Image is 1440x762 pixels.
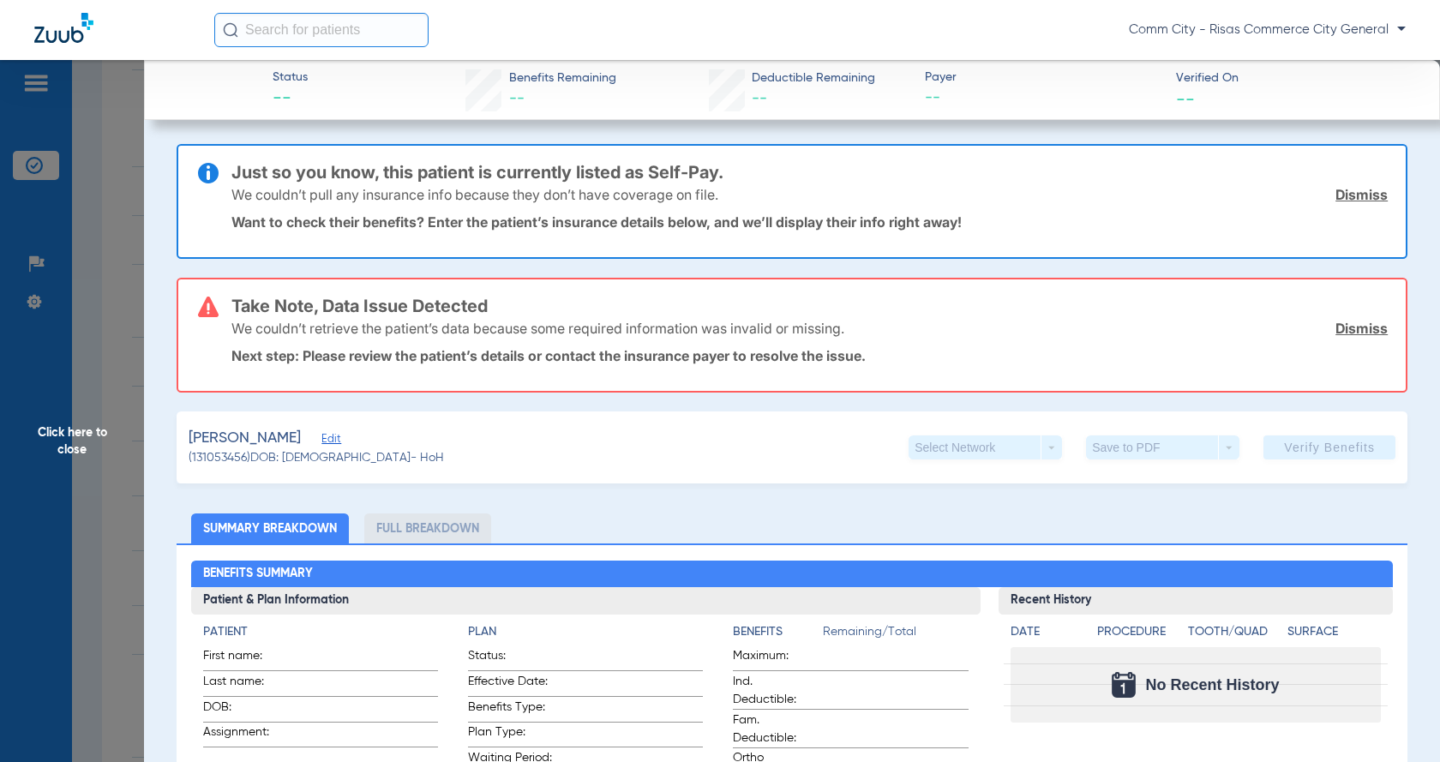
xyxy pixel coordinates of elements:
[34,13,93,43] img: Zuub Logo
[203,699,287,722] span: DOB:
[231,186,718,203] p: We couldn’t pull any insurance info because they don’t have coverage on file.
[1335,186,1388,203] a: Dismiss
[468,623,703,641] h4: Plan
[231,347,1388,364] p: Next step: Please review the patient’s details or contact the insurance payer to resolve the issue.
[189,449,444,467] span: (131053456) DOB: [DEMOGRAPHIC_DATA] - HoH
[468,673,552,696] span: Effective Date:
[231,297,1388,315] h3: Take Note, Data Issue Detected
[733,623,823,647] app-breakdown-title: Benefits
[273,87,308,111] span: --
[752,69,875,87] span: Deductible Remaining
[1335,320,1388,337] a: Dismiss
[468,647,552,670] span: Status:
[752,91,767,106] span: --
[189,428,301,449] span: [PERSON_NAME]
[273,69,308,87] span: Status
[321,433,337,449] span: Edit
[509,91,525,106] span: --
[1176,89,1195,107] span: --
[231,164,1388,181] h3: Just so you know, this patient is currently listed as Self-Pay.
[1176,69,1412,87] span: Verified On
[214,13,429,47] input: Search for patients
[231,320,844,337] p: We couldn’t retrieve the patient’s data because some required information was invalid or missing.
[191,587,980,615] h3: Patient & Plan Information
[203,623,438,641] h4: Patient
[1011,623,1083,647] app-breakdown-title: Date
[1287,623,1381,641] h4: Surface
[191,513,349,543] li: Summary Breakdown
[925,69,1161,87] span: Payer
[1354,680,1440,762] iframe: Chat Widget
[198,163,219,183] img: info-icon
[925,87,1161,109] span: --
[203,723,287,747] span: Assignment:
[231,213,1388,231] p: Want to check their benefits? Enter the patient’s insurance details below, and we’ll display thei...
[1129,21,1406,39] span: Comm City - Risas Commerce City General
[1112,672,1136,698] img: Calendar
[1188,623,1281,647] app-breakdown-title: Tooth/Quad
[1146,676,1280,693] span: No Recent History
[1097,623,1182,647] app-breakdown-title: Procedure
[1188,623,1281,641] h4: Tooth/Quad
[198,297,219,317] img: error-icon
[1011,623,1083,641] h4: Date
[1287,623,1381,647] app-breakdown-title: Surface
[823,623,968,647] span: Remaining/Total
[191,561,1392,588] h2: Benefits Summary
[733,711,817,747] span: Fam. Deductible:
[509,69,616,87] span: Benefits Remaining
[733,673,817,709] span: Ind. Deductible:
[223,22,238,38] img: Search Icon
[203,673,287,696] span: Last name:
[733,647,817,670] span: Maximum:
[203,647,287,670] span: First name:
[999,587,1393,615] h3: Recent History
[1097,623,1182,641] h4: Procedure
[733,623,823,641] h4: Benefits
[468,699,552,722] span: Benefits Type:
[364,513,491,543] li: Full Breakdown
[468,723,552,747] span: Plan Type:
